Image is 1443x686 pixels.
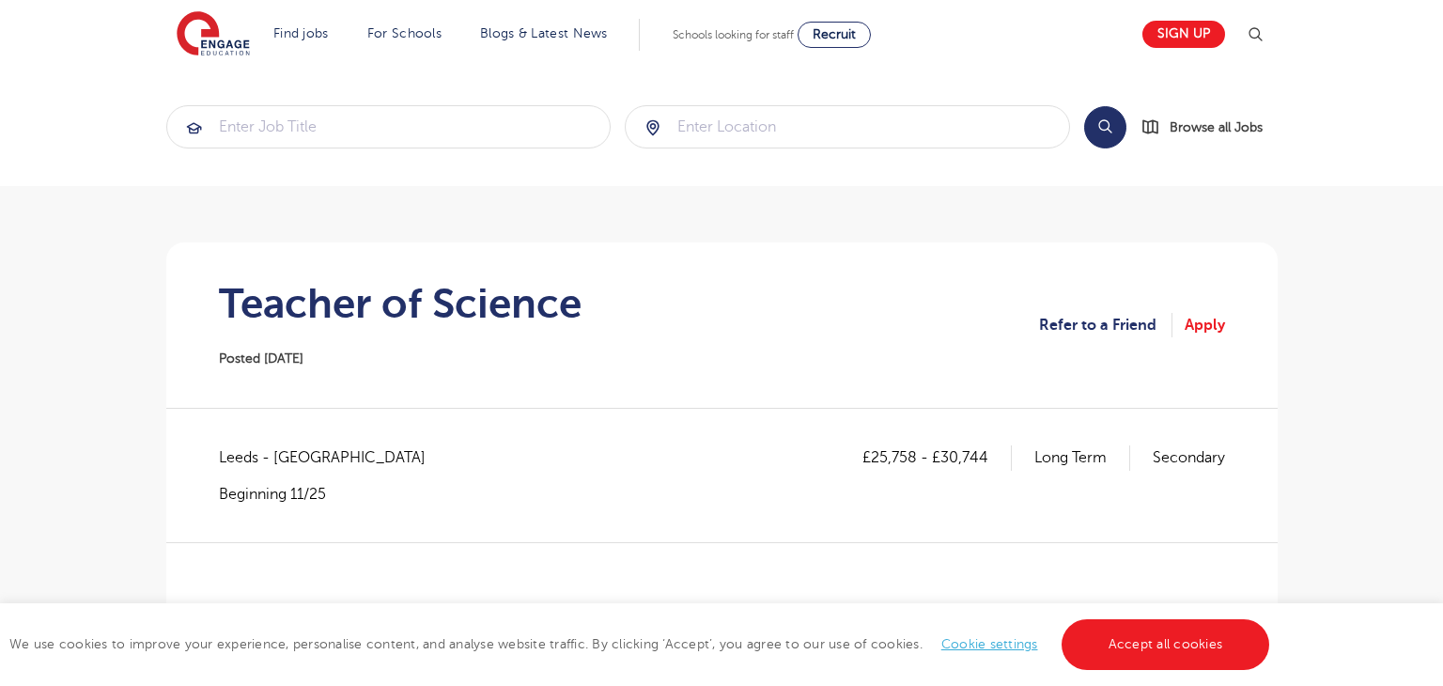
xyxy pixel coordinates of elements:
[367,26,442,40] a: For Schools
[1170,117,1263,138] span: Browse all Jobs
[862,445,1012,470] p: £25,758 - £30,744
[1034,445,1130,470] p: Long Term
[1084,106,1126,148] button: Search
[626,106,1069,148] input: Submit
[480,26,608,40] a: Blogs & Latest News
[219,601,486,616] b: Teacher of Science – [GEOGRAPHIC_DATA]
[673,28,794,41] span: Schools looking for staff
[273,26,329,40] a: Find jobs
[1039,313,1172,337] a: Refer to a Friend
[1141,117,1278,138] a: Browse all Jobs
[1142,21,1225,48] a: Sign up
[798,22,871,48] a: Recruit
[166,105,612,148] div: Submit
[219,351,303,366] span: Posted [DATE]
[219,484,444,505] p: Beginning 11/25
[177,11,250,58] img: Engage Education
[813,27,856,41] span: Recruit
[219,445,444,470] span: Leeds - [GEOGRAPHIC_DATA]
[1062,619,1270,670] a: Accept all cookies
[1153,445,1225,470] p: Secondary
[625,105,1070,148] div: Submit
[167,106,611,148] input: Submit
[1185,313,1225,337] a: Apply
[9,637,1274,651] span: We use cookies to improve your experience, personalise content, and analyse website traffic. By c...
[219,280,582,327] h1: Teacher of Science
[941,637,1038,651] a: Cookie settings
